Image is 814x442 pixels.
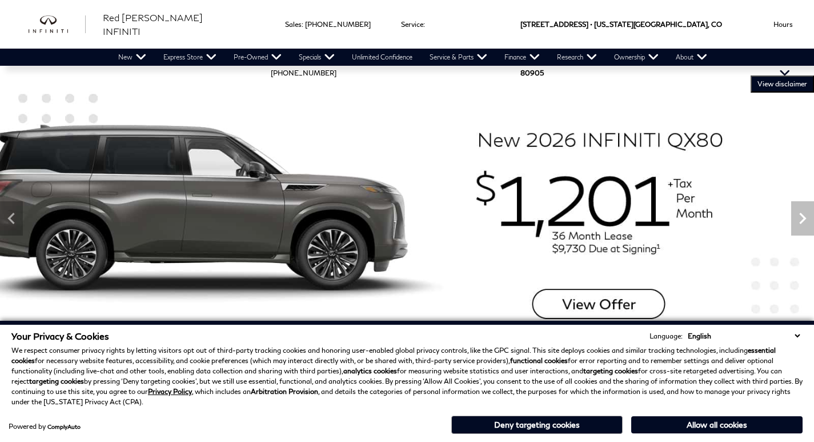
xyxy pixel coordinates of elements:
[302,20,303,29] span: :
[305,20,371,29] a: [PHONE_NUMBER]
[290,49,343,66] a: Specials
[520,20,722,77] a: [STREET_ADDRESS] • [US_STATE][GEOGRAPHIC_DATA], CO 80905
[9,423,81,430] div: Powered by
[510,356,568,365] strong: functional cookies
[271,69,336,77] a: [PHONE_NUMBER]
[548,49,606,66] a: Research
[421,49,496,66] a: Service & Parts
[11,330,109,341] span: Your Privacy & Cookies
[685,330,803,341] select: Language Select
[649,333,683,340] div: Language:
[225,49,290,66] a: Pre-Owned
[47,423,81,430] a: ComplyAuto
[401,20,423,29] span: Service
[343,367,397,375] strong: analytics cookies
[451,416,623,434] button: Deny targeting cookies
[29,15,86,34] img: INFINITI
[251,387,318,396] strong: Arbitration Provision
[110,49,716,66] nav: Main Navigation
[103,11,242,38] a: Red [PERSON_NAME] INFINITI
[148,387,192,396] a: Privacy Policy
[667,49,716,66] a: About
[155,49,225,66] a: Express Store
[520,49,544,97] span: 80905
[343,49,421,66] a: Unlimited Confidence
[11,345,803,407] p: We respect consumer privacy rights by letting visitors opt out of third-party tracking cookies an...
[606,49,667,66] a: Ownership
[110,49,155,66] a: New
[496,49,548,66] a: Finance
[285,20,302,29] span: Sales
[423,20,425,29] span: :
[29,15,86,34] a: infiniti
[757,79,807,89] span: VIEW DISCLAIMER
[29,377,84,385] strong: targeting cookies
[103,12,203,37] span: Red [PERSON_NAME] INFINITI
[583,367,638,375] strong: targeting cookies
[631,416,803,433] button: Allow all cookies
[791,201,814,236] div: Next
